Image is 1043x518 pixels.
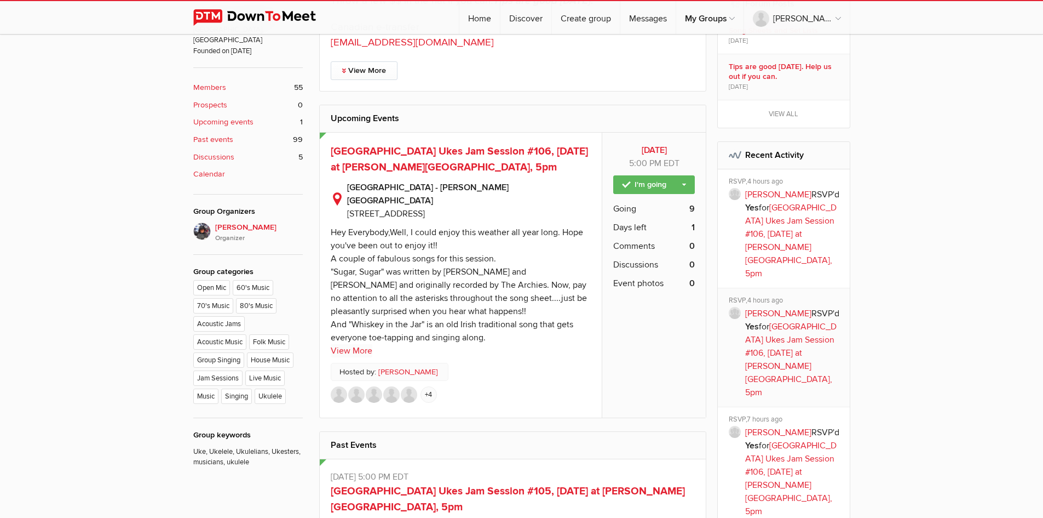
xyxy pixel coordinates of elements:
div: Group categories [193,266,303,278]
b: [GEOGRAPHIC_DATA] - [PERSON_NAME][GEOGRAPHIC_DATA] [347,181,591,207]
a: [GEOGRAPHIC_DATA] Ukes Jam Session #106, [DATE] at [PERSON_NAME][GEOGRAPHIC_DATA], 5pm [331,145,588,174]
a: Discover [500,1,551,34]
a: Prospects 0 [193,99,303,111]
a: Song Sheets and Set Lists [DATE] [718,18,850,54]
a: [PERSON_NAME] [378,366,438,378]
div: Hey Everybody,Well, I could enjoy this weather all year long. Hope you've been out to enjoy it!! ... [331,227,587,343]
a: Create group [552,1,620,34]
a: Upcoming events 1 [193,116,303,128]
a: [GEOGRAPHIC_DATA] Ukes Jam Session #106, [DATE] at [PERSON_NAME][GEOGRAPHIC_DATA], 5pm [745,321,837,398]
span: 0 [298,99,303,111]
a: Home [459,1,500,34]
span: 7 hours ago [747,415,782,424]
span: America/New_York [664,158,679,169]
b: Upcoming events [193,116,253,128]
b: [DATE] [613,144,695,157]
div: Group keywords [193,429,303,441]
span: 99 [293,134,303,146]
h2: Recent Activity [729,142,839,168]
span: 5:00 PM [629,158,661,169]
a: [PERSON_NAME]Organizer [193,223,303,243]
span: Going [613,202,636,215]
a: Past events 99 [193,134,303,146]
div: RSVP, [729,415,842,426]
b: 9 [689,202,695,215]
span: Discussions [613,258,658,271]
span: Comments [613,240,655,253]
span: [DATE] [729,36,748,46]
a: Messages [620,1,676,34]
a: Members 55 [193,82,303,94]
span: Founded on [DATE] [193,46,303,56]
div: RSVP, [729,177,842,188]
a: [GEOGRAPHIC_DATA] Ukes Jam Session #106, [DATE] at [PERSON_NAME][GEOGRAPHIC_DATA], 5pm [745,202,837,279]
i: Organizer [215,234,303,243]
div: RSVP, [729,296,842,307]
a: [PERSON_NAME] [745,189,811,200]
b: 0 [689,258,695,271]
span: Event photos [613,277,664,290]
p: Hosted by: [331,363,448,382]
a: [GEOGRAPHIC_DATA] Ukes Jam Session #106, [DATE] at [PERSON_NAME][GEOGRAPHIC_DATA], 5pm [745,440,837,517]
b: Calendar [193,168,225,180]
b: Prospects [193,99,227,111]
b: Tips are good [DATE]. Help us out if you can. [729,62,842,82]
a: [EMAIL_ADDRESS][DOMAIN_NAME] [331,36,494,49]
a: +4 [420,386,437,403]
img: Sandra Heydon [331,386,347,403]
span: [GEOGRAPHIC_DATA], [GEOGRAPHIC_DATA] [193,25,303,46]
span: 5 [298,151,303,163]
b: Past events [193,134,233,146]
div: Group Organizers [193,206,303,218]
span: 4 hours ago [747,177,783,186]
h2: Past Events [331,432,695,458]
p: Uke, Ukelele, Ukulelians, Ukesters, musicians, ukulele [193,441,303,468]
span: [STREET_ADDRESS] [347,208,425,219]
b: Members [193,82,226,94]
a: [PERSON_NAME] [745,427,811,438]
b: 0 [689,277,695,290]
b: Yes [745,440,759,451]
b: 0 [689,240,695,253]
b: Yes [745,321,759,332]
a: [PERSON_NAME] [744,1,850,34]
b: 1 [692,221,695,234]
a: [GEOGRAPHIC_DATA] Ukes Jam Session #105, [DATE] at [PERSON_NAME][GEOGRAPHIC_DATA], 5pm [331,485,685,514]
p: [DATE] 5:00 PM EDT [331,470,695,483]
img: Larry B [401,386,417,403]
b: Discussions [193,151,234,163]
img: Marsha Hildebrand [383,386,400,403]
a: Discussions 5 [193,151,303,163]
img: Colin Heydon [348,386,365,403]
p: RSVP'd for [745,426,842,518]
a: I'm going [613,175,695,194]
a: [PERSON_NAME] [745,308,811,319]
p: RSVP'd for [745,307,842,399]
a: My Groups [676,1,744,34]
span: 4 hours ago [747,296,783,305]
a: View More [331,344,372,357]
img: Brian O’Rawe [366,386,382,403]
span: 55 [294,82,303,94]
img: DownToMeet [193,9,333,26]
a: Calendar [193,168,303,180]
img: Elaine [193,223,211,240]
b: Yes [745,202,759,213]
span: [DATE] [729,82,748,92]
a: View all [718,100,850,128]
a: Tips are good [DATE]. Help us out if you can. [DATE] [718,54,850,100]
span: [PERSON_NAME] [215,221,303,243]
p: RSVP'd for [745,188,842,280]
h2: Upcoming Events [331,105,695,132]
span: Days left [613,221,647,234]
a: View More [331,61,397,80]
span: 1 [300,116,303,128]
